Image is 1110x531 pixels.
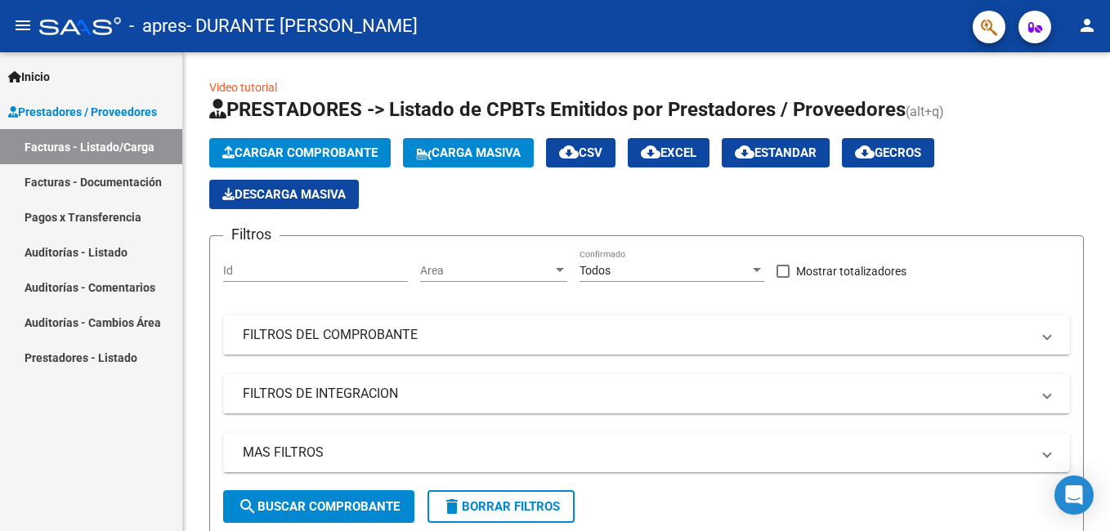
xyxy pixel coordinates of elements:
mat-panel-title: FILTROS DE INTEGRACION [243,385,1031,403]
span: Prestadores / Proveedores [8,103,157,121]
div: Open Intercom Messenger [1054,475,1094,515]
mat-icon: cloud_download [641,142,660,162]
span: - DURANTE [PERSON_NAME] [186,8,418,44]
span: Descarga Masiva [222,187,346,202]
span: Gecros [855,145,921,160]
span: Estandar [735,145,817,160]
mat-icon: cloud_download [559,142,579,162]
button: CSV [546,138,615,167]
app-download-masive: Descarga masiva de comprobantes (adjuntos) [209,180,359,209]
span: Buscar Comprobante [238,499,400,514]
button: Cargar Comprobante [209,138,391,167]
span: Borrar Filtros [442,499,560,514]
mat-icon: search [238,497,257,516]
mat-icon: menu [13,16,33,35]
mat-expansion-panel-header: MAS FILTROS [223,433,1070,472]
mat-panel-title: FILTROS DEL COMPROBANTE [243,326,1031,344]
button: Borrar Filtros [427,490,575,523]
button: Gecros [842,138,934,167]
button: EXCEL [628,138,709,167]
span: EXCEL [641,145,696,160]
mat-icon: delete [442,497,462,516]
span: (alt+q) [906,104,944,119]
span: Mostrar totalizadores [796,261,906,281]
span: CSV [559,145,602,160]
button: Carga Masiva [403,138,534,167]
button: Buscar Comprobante [223,490,414,523]
span: Inicio [8,68,50,86]
a: Video tutorial [209,81,277,94]
span: PRESTADORES -> Listado de CPBTs Emitidos por Prestadores / Proveedores [209,98,906,121]
button: Descarga Masiva [209,180,359,209]
span: Cargar Comprobante [222,145,378,160]
span: Area [420,264,553,278]
h3: Filtros [223,223,280,246]
mat-panel-title: MAS FILTROS [243,444,1031,462]
mat-icon: person [1077,16,1097,35]
span: - apres [129,8,186,44]
mat-icon: cloud_download [735,142,754,162]
mat-expansion-panel-header: FILTROS DE INTEGRACION [223,374,1070,413]
button: Estandar [722,138,830,167]
span: Todos [580,264,611,277]
mat-icon: cloud_download [855,142,875,162]
span: Carga Masiva [416,145,521,160]
mat-expansion-panel-header: FILTROS DEL COMPROBANTE [223,315,1070,355]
